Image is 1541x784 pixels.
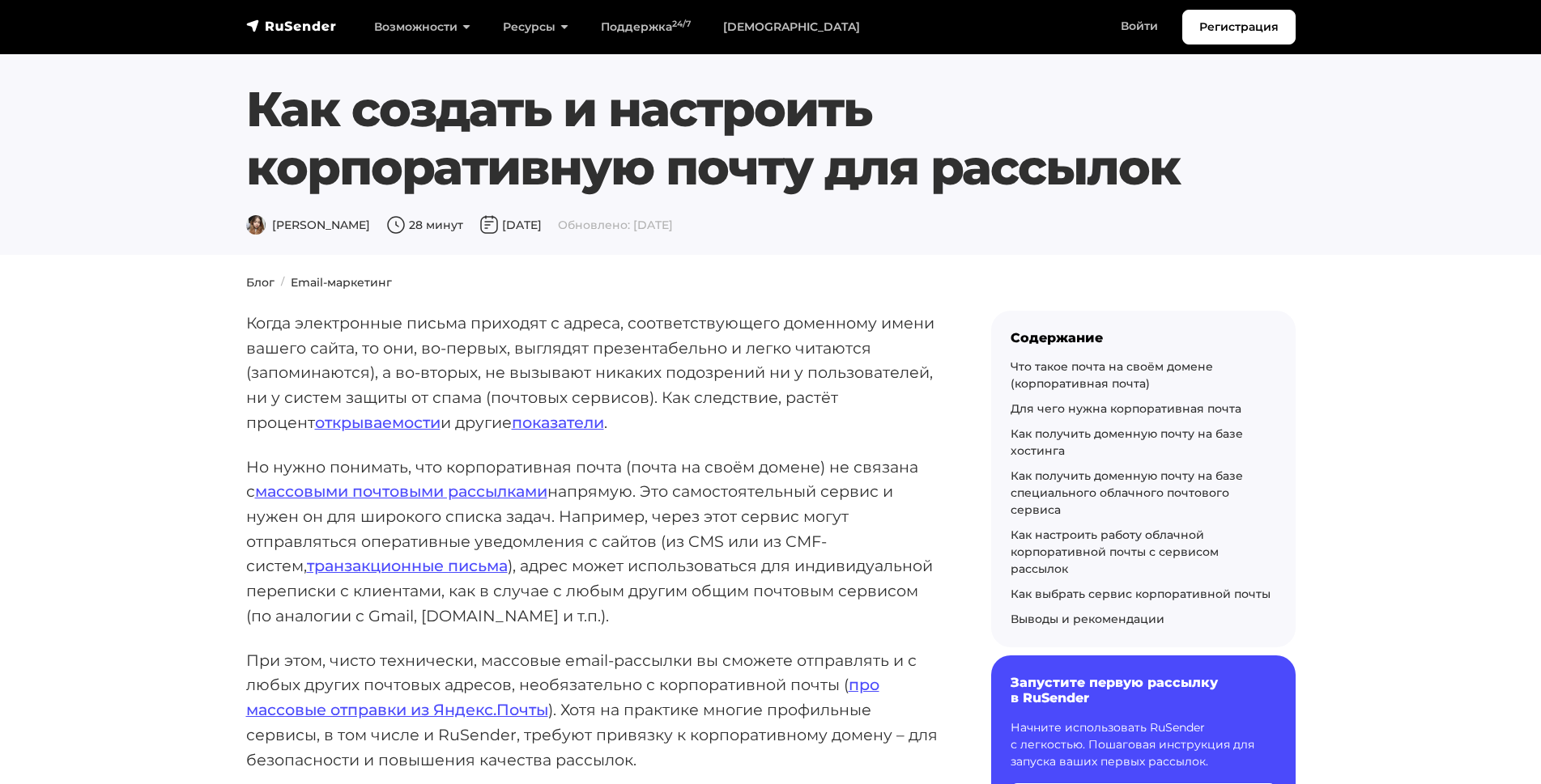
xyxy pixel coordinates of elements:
[246,218,370,232] span: [PERSON_NAME]
[246,311,939,435] p: Когда электронные письма приходят с адреса, соответствующего доменному имени вашего сайта, то они...
[487,11,585,44] a: Ресурсы
[315,413,441,432] a: открываемости
[246,648,939,773] p: При этом, чисто технически, массовые email-рассылки вы сможете отправлять и с любых других почтов...
[246,18,337,34] img: RuSender
[479,218,542,232] span: [DATE]
[1011,401,1241,416] a: Для чего нужна корпоративная почта
[558,218,673,232] span: Обновлено: [DATE]
[236,274,1305,291] nav: breadcrumb
[255,481,547,501] a: массовыми почтовыми рассылками
[1011,612,1164,626] a: Выводы и рекомендации
[672,19,691,29] sup: 24/7
[246,275,275,290] a: Блог
[275,274,392,291] li: Email-маркетинг
[707,11,876,44] a: [DEMOGRAPHIC_DATA]
[246,80,1207,197] h1: Как создать и настроить корпоративную почту для рассылок
[1011,587,1271,601] a: Как выбрать сервис корпоративной почты
[358,11,487,44] a: Возможности
[386,215,406,235] img: Время чтения
[307,556,508,575] a: транзакционные письма
[479,215,499,235] img: Дата публикации
[585,11,707,44] a: Поддержка24/7
[1182,10,1296,44] a: Регистрация
[246,455,939,629] p: Но нужно понимать, что корпоративная почта (почта на своём домене) не связана с напрямую. Это сам...
[512,413,604,432] a: показатели
[1011,528,1219,576] a: Как настроить работу облачной корпоративной почты с сервисом рассылок
[1011,675,1276,706] h6: Запустите первую рассылку в RuSender
[1011,330,1276,345] div: Содержание
[1011,468,1243,517] a: Как получить доменную почту на базе специального облачного почтового сервиса
[1105,10,1174,43] a: Войти
[1011,359,1213,391] a: Что такое почта на своём домене (корпоративная почта)
[1011,426,1243,458] a: Как получить доменную почту на базе хостинга
[1011,719,1276,770] p: Начните использовать RuSender с легкостью. Пошаговая инструкция для запуска ваших первых рассылок.
[386,218,463,232] span: 28 минут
